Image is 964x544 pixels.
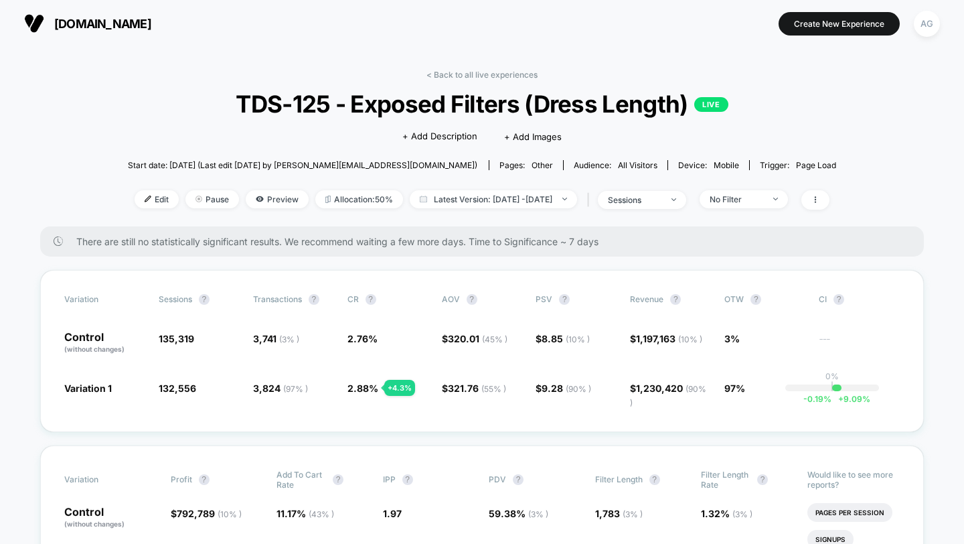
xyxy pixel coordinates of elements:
button: [DOMAIN_NAME] [20,13,155,34]
span: ( 55 % ) [481,384,506,394]
span: Edit [135,190,179,208]
button: ? [199,474,210,485]
div: Audience: [574,160,657,170]
img: end [562,198,567,200]
span: 9.28 [542,383,591,394]
button: ? [513,474,524,485]
span: ( 45 % ) [482,334,507,344]
span: -0.19 % [803,394,831,404]
span: (without changes) [64,345,125,353]
p: 0% [825,371,839,381]
span: Add To Cart Rate [276,470,326,490]
span: 1.97 [383,508,402,519]
span: $ [442,383,506,394]
button: ? [750,294,761,305]
span: $ [442,333,507,344]
button: ? [402,474,413,485]
span: ( 3 % ) [732,509,752,519]
span: other [532,160,553,170]
span: Allocation: 50% [315,190,403,208]
img: end [671,198,676,201]
span: Filter length [595,474,643,484]
span: 11.17 % [276,508,334,519]
span: ( 3 % ) [623,509,643,519]
div: + 4.3 % [384,380,415,396]
span: Device: [667,160,749,170]
span: 2.88 % [347,383,378,394]
span: $ [536,383,591,394]
span: 1,783 [595,508,643,519]
span: 1,197,163 [636,333,702,344]
span: (without changes) [64,520,125,528]
span: | [584,190,598,210]
span: PSV [536,294,552,304]
img: end [773,198,778,200]
span: 321.76 [448,383,506,394]
button: ? [833,294,844,305]
p: | [831,381,833,391]
span: All Visitors [618,160,657,170]
span: CR [347,294,359,304]
p: Control [64,506,157,529]
span: 9.09 % [831,394,870,404]
span: 1.32 % [701,508,752,519]
p: Control [64,332,145,354]
span: PDV [489,474,506,484]
span: $ [630,383,706,407]
span: ( 90 % ) [566,384,591,394]
button: ? [366,294,376,305]
span: Variation [64,294,138,305]
a: < Back to all live experiences [426,70,538,80]
span: ( 10 % ) [566,334,590,344]
span: 8.85 [542,333,590,344]
span: 3,741 [253,333,299,344]
span: IPP [383,474,396,484]
span: Sessions [159,294,192,304]
span: ( 90 % ) [630,384,706,407]
button: Create New Experience [779,12,900,36]
span: $ [630,333,702,344]
div: Pages: [499,160,553,170]
span: Pause [185,190,239,208]
span: $ [536,333,590,344]
span: 132,556 [159,383,196,394]
span: Variation [64,470,138,490]
button: ? [757,474,768,485]
span: Profit [171,474,192,484]
li: Pages Per Session [807,503,892,522]
img: end [195,196,202,202]
span: + Add Images [504,131,562,142]
span: ( 43 % ) [309,509,334,519]
span: CI [819,294,892,305]
button: ? [467,294,477,305]
button: ? [309,294,319,305]
span: Filter length rate [701,470,750,490]
button: ? [199,294,210,305]
button: ? [333,474,343,485]
div: AG [914,11,940,37]
img: Visually logo [24,13,44,33]
span: AOV [442,294,460,304]
span: 97% [724,383,745,394]
img: edit [145,196,151,202]
span: Transactions [253,294,302,304]
span: 3,824 [253,383,308,394]
div: sessions [608,195,661,205]
button: ? [559,294,570,305]
span: mobile [714,160,739,170]
p: Would like to see more reports? [807,470,900,490]
button: ? [670,294,681,305]
p: LIVE [694,97,728,112]
span: Revenue [630,294,663,304]
span: $ [171,508,242,519]
span: ( 97 % ) [283,384,308,394]
span: 1,230,420 [630,383,706,407]
span: + [838,394,843,404]
span: OTW [724,294,798,305]
span: 3% [724,333,740,344]
button: ? [649,474,660,485]
div: No Filter [710,194,763,204]
span: Page Load [796,160,836,170]
span: Variation 1 [64,383,112,394]
span: 59.38 % [489,508,548,519]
